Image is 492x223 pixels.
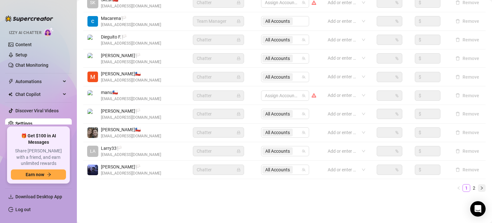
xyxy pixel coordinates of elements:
[11,169,66,180] button: Earn nowarrow-right
[302,56,306,60] span: team
[265,36,290,43] span: All Accounts
[15,207,31,212] a: Log out
[302,75,306,79] span: team
[463,184,470,192] li: 1
[237,56,241,60] span: lock
[47,172,51,177] span: arrow-right
[15,76,61,87] span: Automations
[101,152,161,158] span: [EMAIL_ADDRESS][DOMAIN_NAME]
[265,55,290,62] span: All Accounts
[101,115,161,121] span: [EMAIL_ADDRESS][DOMAIN_NAME]
[197,16,240,26] span: Team Manager
[453,92,482,99] button: Remove
[101,15,161,22] span: Macarena 🏳️
[101,96,161,102] span: [EMAIL_ADDRESS][DOMAIN_NAME]
[101,126,161,133] span: [PERSON_NAME] 🇨🇱
[101,40,161,47] span: [EMAIL_ADDRESS][DOMAIN_NAME]
[237,131,241,134] span: lock
[455,184,463,192] button: left
[197,35,240,45] span: Chatter
[8,194,13,199] span: download
[471,184,478,192] a: 2
[262,166,293,174] span: All Accounts
[101,22,161,28] span: [EMAIL_ADDRESS][DOMAIN_NAME]
[237,38,241,42] span: lock
[87,16,98,27] img: Macarena
[302,1,306,4] span: team
[265,129,290,136] span: All Accounts
[87,53,98,64] img: Agustin Granata
[87,72,98,82] img: Mariela Briand
[237,19,241,23] span: lock
[44,27,54,37] img: AI Chatter
[87,127,98,138] img: Kaziel CoC
[478,184,486,192] li: Next Page
[237,75,241,79] span: lock
[237,168,241,172] span: lock
[15,194,62,199] span: Download Desktop App
[101,33,161,40] span: Dieguito F. 🏳️
[8,92,12,97] img: Chat Copilot
[87,109,98,119] img: Alejandro cimino
[197,109,240,119] span: Chatter
[101,145,161,152] span: Larry33 🏳️
[197,91,240,100] span: Chatter
[15,89,61,99] span: Chat Copilot
[101,170,161,176] span: [EMAIL_ADDRESS][DOMAIN_NAME]
[312,93,316,98] span: warning
[262,36,293,44] span: All Accounts
[453,147,482,155] button: Remove
[302,131,306,134] span: team
[197,128,240,137] span: Chatter
[101,3,161,9] span: [EMAIL_ADDRESS][DOMAIN_NAME]
[265,110,290,117] span: All Accounts
[87,35,98,45] img: Dieguito Fernán
[101,59,161,65] span: [EMAIL_ADDRESS][DOMAIN_NAME]
[478,184,486,192] button: right
[302,168,306,172] span: team
[265,166,290,173] span: All Accounts
[101,52,161,59] span: [PERSON_NAME] 🏳️
[11,133,66,145] span: 🎁 Get $100 in AI Messages
[453,110,482,118] button: Remove
[262,73,293,81] span: All Accounts
[101,70,161,77] span: [PERSON_NAME] 🇨🇱
[11,148,66,167] span: Share [PERSON_NAME] with a friend, and earn unlimited rewards
[262,147,293,155] span: All Accounts
[302,38,306,42] span: team
[197,165,240,175] span: Chatter
[455,184,463,192] li: Previous Page
[237,112,241,116] span: lock
[197,72,240,82] span: Chatter
[90,148,95,155] span: LA
[101,107,161,115] span: [PERSON_NAME] 🏳️
[453,36,482,44] button: Remove
[15,52,27,57] a: Setup
[5,15,53,22] img: logo-BBDzfeDw.svg
[197,146,240,156] span: Chatter
[302,149,306,153] span: team
[265,148,290,155] span: All Accounts
[101,133,161,139] span: [EMAIL_ADDRESS][DOMAIN_NAME]
[237,94,241,98] span: lock
[237,1,241,4] span: lock
[470,201,486,217] div: Open Intercom Messenger
[302,94,306,98] span: team
[262,110,293,118] span: All Accounts
[262,129,293,136] span: All Accounts
[87,165,98,175] img: Adrian Gerosa
[15,121,32,126] a: Settings
[302,112,306,116] span: team
[470,184,478,192] li: 2
[101,163,161,170] span: [PERSON_NAME] 🏳️
[453,166,482,174] button: Remove
[463,184,470,192] a: 1
[453,129,482,136] button: Remove
[197,54,240,63] span: Chatter
[453,73,482,81] button: Remove
[9,30,41,36] span: Izzy AI Chatter
[265,73,290,81] span: All Accounts
[15,42,32,47] a: Content
[453,17,482,25] button: Remove
[312,0,316,5] span: warning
